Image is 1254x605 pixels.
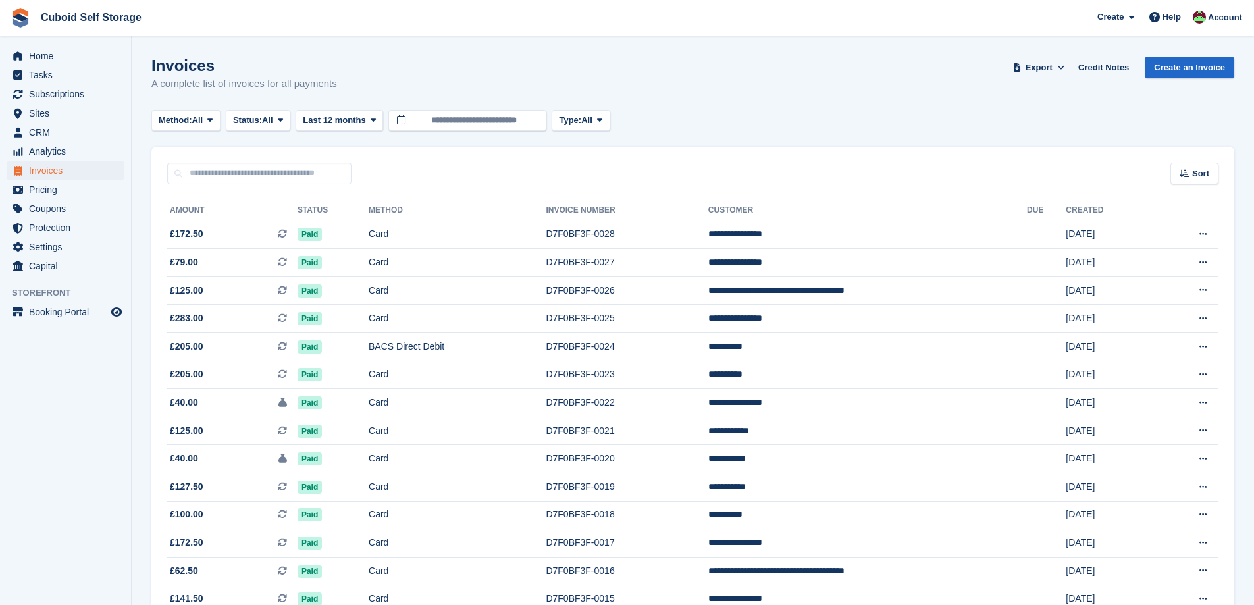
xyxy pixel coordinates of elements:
span: Protection [29,219,108,237]
td: [DATE] [1066,445,1154,473]
td: [DATE] [1066,276,1154,305]
td: Card [369,501,546,529]
td: D7F0BF3F-0018 [546,501,708,529]
span: Paid [298,481,322,494]
td: D7F0BF3F-0026 [546,276,708,305]
span: £79.00 [170,255,198,269]
span: Booking Portal [29,303,108,321]
a: menu [7,219,124,237]
span: Analytics [29,142,108,161]
td: Card [369,529,546,558]
td: Card [369,249,546,277]
span: Tasks [29,66,108,84]
button: Status: All [226,110,290,132]
td: D7F0BF3F-0022 [546,389,708,417]
span: Paid [298,228,322,241]
td: [DATE] [1066,417,1154,445]
span: Type: [559,114,581,127]
button: Method: All [151,110,221,132]
td: D7F0BF3F-0025 [546,305,708,333]
img: George Fielding [1193,11,1206,24]
a: menu [7,161,124,180]
span: Paid [298,396,322,409]
a: menu [7,199,124,218]
td: D7F0BF3F-0017 [546,529,708,558]
td: D7F0BF3F-0023 [546,361,708,389]
span: £62.50 [170,564,198,578]
span: £100.00 [170,508,203,521]
th: Method [369,200,546,221]
span: Paid [298,537,322,550]
span: All [262,114,273,127]
td: Card [369,276,546,305]
td: [DATE] [1066,333,1154,361]
a: menu [7,123,124,142]
span: Status: [233,114,262,127]
th: Invoice Number [546,200,708,221]
p: A complete list of invoices for all payments [151,76,337,92]
span: Home [29,47,108,65]
span: Sort [1192,167,1209,180]
button: Last 12 months [296,110,383,132]
td: D7F0BF3F-0019 [546,473,708,502]
th: Customer [708,200,1027,221]
span: Paid [298,508,322,521]
a: menu [7,66,124,84]
a: Cuboid Self Storage [36,7,147,28]
span: £172.50 [170,227,203,241]
td: Card [369,417,546,445]
td: [DATE] [1066,501,1154,529]
a: menu [7,104,124,122]
td: BACS Direct Debit [369,333,546,361]
span: Invoices [29,161,108,180]
span: Last 12 months [303,114,365,127]
td: Card [369,221,546,249]
a: menu [7,47,124,65]
td: [DATE] [1066,557,1154,585]
span: Coupons [29,199,108,218]
span: £283.00 [170,311,203,325]
td: [DATE] [1066,473,1154,502]
a: Credit Notes [1073,57,1134,78]
td: Card [369,473,546,502]
a: menu [7,257,124,275]
span: All [581,114,592,127]
td: Card [369,445,546,473]
td: [DATE] [1066,389,1154,417]
td: D7F0BF3F-0024 [546,333,708,361]
span: £40.00 [170,452,198,465]
img: stora-icon-8386f47178a22dfd0bd8f6a31ec36ba5ce8667c1dd55bd0f319d3a0aa187defe.svg [11,8,30,28]
th: Due [1027,200,1066,221]
td: [DATE] [1066,305,1154,333]
span: £205.00 [170,340,203,354]
td: [DATE] [1066,361,1154,389]
td: D7F0BF3F-0028 [546,221,708,249]
td: [DATE] [1066,221,1154,249]
span: Account [1208,11,1242,24]
span: Settings [29,238,108,256]
a: Create an Invoice [1145,57,1234,78]
a: Preview store [109,304,124,320]
span: £125.00 [170,284,203,298]
td: Card [369,361,546,389]
span: Paid [298,256,322,269]
span: £172.50 [170,536,203,550]
span: Paid [298,284,322,298]
td: D7F0BF3F-0016 [546,557,708,585]
a: menu [7,85,124,103]
span: Export [1026,61,1053,74]
span: Subscriptions [29,85,108,103]
span: Pricing [29,180,108,199]
th: Status [298,200,369,221]
span: Capital [29,257,108,275]
span: Paid [298,312,322,325]
span: £125.00 [170,424,203,438]
button: Type: All [552,110,610,132]
a: menu [7,303,124,321]
a: menu [7,180,124,199]
span: Paid [298,368,322,381]
td: [DATE] [1066,529,1154,558]
td: Card [369,557,546,585]
h1: Invoices [151,57,337,74]
span: Sites [29,104,108,122]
